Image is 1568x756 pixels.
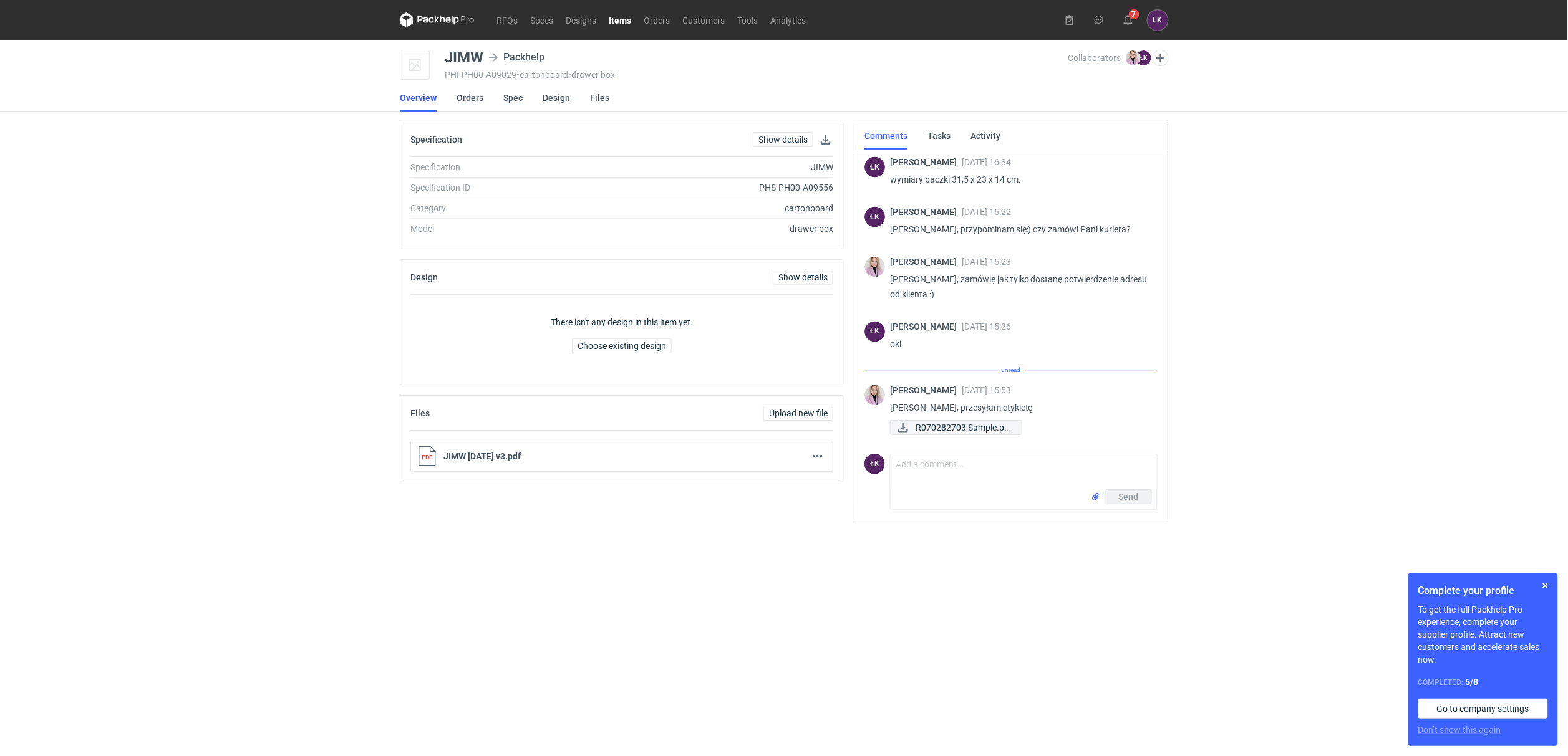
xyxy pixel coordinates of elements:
button: Don’t show this again [1418,724,1501,736]
img: Klaudia Wiśniewska [1126,50,1141,65]
tspan: PDF [422,454,433,461]
a: Overview [400,84,437,112]
span: [DATE] 15:26 [962,322,1011,332]
span: • drawer box [568,70,615,80]
a: Design [543,84,570,112]
div: JIMW [445,50,483,65]
p: oki [890,337,1148,352]
figcaption: ŁK [1136,50,1151,65]
a: Orders [457,84,483,112]
button: ŁK [1148,10,1168,31]
span: [DATE] 16:34 [962,157,1011,167]
span: Send [1119,492,1139,501]
a: Show details [753,132,813,147]
p: wymiary paczki 31,5 x 23 x 14 cm. [890,172,1148,187]
img: Klaudia Wiśniewska [864,257,885,277]
button: Choose existing design [572,338,672,353]
p: JIMW [DATE] v3.pdf [443,451,803,461]
button: Skip for now [1538,578,1553,593]
div: Łukasz Kowalski [864,322,885,342]
p: [PERSON_NAME], przypominam się:) czy zamówi Pani kuriera? [890,222,1148,237]
h2: Files [410,408,430,418]
p: There isn't any design in this item yet. [551,316,693,328]
span: [DATE] 15:23 [962,257,1011,267]
button: Edit collaborators [1153,50,1169,66]
h1: Complete your profile [1418,583,1548,598]
a: Spec [503,84,523,112]
a: Orders [637,12,676,27]
a: Files [590,84,609,112]
div: Łukasz Kowalski [864,454,885,474]
span: [PERSON_NAME] [890,207,962,217]
a: Designs [559,12,603,27]
button: Send [1106,489,1152,504]
a: Customers [676,12,731,27]
img: Klaudia Wiśniewska [864,385,885,406]
figcaption: ŁK [864,322,885,342]
div: Specification [410,161,579,173]
figcaption: ŁK [864,454,885,474]
a: Show details [773,270,833,285]
span: Collaborators [1068,53,1121,63]
button: 7 [1118,10,1138,30]
p: [PERSON_NAME], przesyłam etykietę [890,400,1148,415]
a: Tasks [927,122,951,150]
span: unread [998,364,1025,378]
a: Comments [864,122,907,150]
span: [DATE] 15:22 [962,207,1011,217]
figcaption: ŁK [864,157,885,178]
h2: Design [410,272,438,282]
svg: Packhelp Pro [400,12,475,27]
div: cartonboard [579,202,833,214]
span: Upload new file [769,409,828,418]
a: R070282703 Sample.pd... [890,420,1022,435]
p: [PERSON_NAME], zamówię jak tylko dostanę potwierdzenie adresu od klienta :) [890,272,1148,302]
div: drawer box [579,222,833,235]
div: Category [410,202,579,214]
a: Items [603,12,637,27]
span: [PERSON_NAME] [890,157,962,167]
a: Activity [970,122,1000,150]
a: Analytics [764,12,812,27]
button: Upload new file [763,406,833,421]
p: To get the full Packhelp Pro experience, complete your supplier profile. Attract new customers an... [1418,603,1548,666]
span: [PERSON_NAME] [890,385,962,395]
a: RFQs [490,12,524,27]
span: Choose existing design [578,342,666,350]
span: [DATE] 15:53 [962,385,1011,395]
div: PHI-PH00-A09029 [445,70,1068,80]
div: PHS-PH00-A09556 [579,181,833,194]
a: Tools [731,12,764,27]
a: Specs [524,12,559,27]
div: Packhelp [488,50,544,65]
div: Specification ID [410,181,579,194]
div: Completed: [1418,676,1548,689]
strong: 5 / 8 [1466,677,1479,687]
div: Model [410,222,579,235]
div: Łukasz Kowalski [1148,10,1168,31]
button: Download specification [818,132,833,147]
h2: Specification [410,135,462,145]
span: R070282703 Sample.pd... [916,421,1012,434]
a: Go to company settings [1418,699,1548,719]
span: [PERSON_NAME] [890,322,962,332]
figcaption: ŁK [864,207,885,227]
div: R070282703 Sample.pdf [890,420,1015,435]
button: Actions [810,449,825,464]
div: Łukasz Kowalski [864,207,885,227]
div: JIMW [579,161,833,173]
div: Łukasz Kowalski [864,157,885,178]
span: [PERSON_NAME] [890,257,962,267]
span: • cartonboard [516,70,568,80]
